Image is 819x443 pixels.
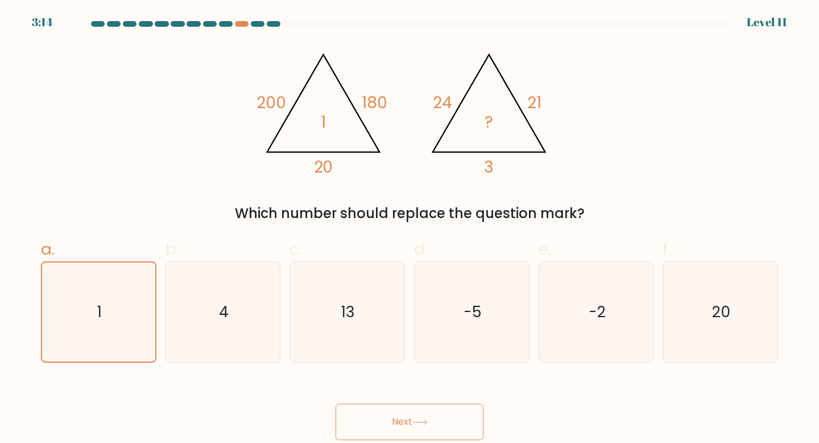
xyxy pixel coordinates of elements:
span: a. [41,238,55,260]
text: 1 [97,302,102,322]
span: c. [289,238,302,260]
span: d. [414,238,428,260]
tspan: 1 [321,111,326,133]
tspan: 24 [433,92,452,114]
text: -5 [464,301,482,322]
text: -2 [589,301,606,322]
div: Which number should replace the question mark? [48,203,771,224]
div: 3:14 [32,14,53,31]
span: b. [166,238,179,260]
tspan: 180 [362,92,387,114]
span: e. [539,238,551,260]
tspan: 20 [313,156,333,178]
button: Next [336,404,483,440]
tspan: 21 [528,92,542,114]
div: Level 11 [747,14,787,31]
text: 13 [341,301,355,322]
tspan: 200 [257,92,286,114]
text: 20 [712,301,730,322]
tspan: 3 [485,156,494,178]
text: 4 [219,301,229,322]
tspan: ? [485,111,494,133]
span: f. [663,238,671,260]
